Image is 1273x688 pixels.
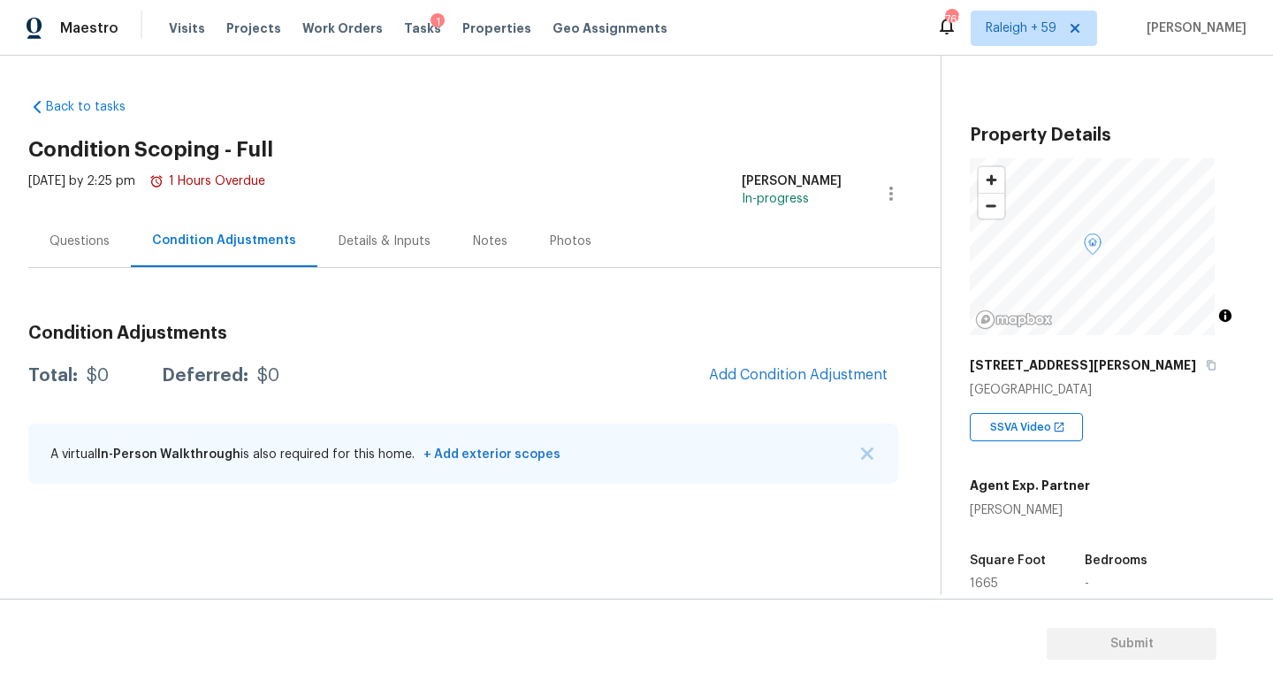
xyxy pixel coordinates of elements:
[28,172,265,215] div: [DATE] by 2:25 pm
[50,446,560,463] p: A virtual is also required for this home.
[226,19,281,37] span: Projects
[970,158,1215,335] canvas: Map
[970,554,1046,567] h5: Square Foot
[698,356,898,394] button: Add Condition Adjustment
[462,19,531,37] span: Properties
[970,413,1083,441] div: SSVA Video
[404,22,441,34] span: Tasks
[970,126,1245,144] h3: Property Details
[970,381,1245,399] div: [GEOGRAPHIC_DATA]
[742,172,842,190] div: [PERSON_NAME]
[970,577,998,590] span: 1665
[1085,554,1147,567] h5: Bedrooms
[861,447,873,460] img: X Button Icon
[550,233,591,250] div: Photos
[970,477,1090,494] h5: Agent Exp. Partner
[1084,233,1101,261] div: Map marker
[742,193,809,205] span: In-progress
[1085,577,1089,590] span: -
[1140,19,1246,37] span: [PERSON_NAME]
[169,19,205,37] span: Visits
[149,175,265,187] span: 1 Hours Overdue
[97,448,240,461] span: In-Person Walkthrough
[990,418,1058,436] span: SSVA Video
[1053,421,1065,433] img: Open In New Icon
[979,167,1004,193] button: Zoom in
[28,367,78,385] div: Total:
[87,367,109,385] div: $0
[975,310,1053,330] a: Mapbox homepage
[473,233,507,250] div: Notes
[418,448,560,461] span: + Add exterior scopes
[945,11,957,28] div: 768
[1220,306,1231,325] span: Toggle attribution
[50,233,110,250] div: Questions
[709,367,888,383] span: Add Condition Adjustment
[162,367,248,385] div: Deferred:
[970,501,1090,519] div: [PERSON_NAME]
[60,19,118,37] span: Maestro
[28,325,898,342] h3: Condition Adjustments
[152,232,296,249] div: Condition Adjustments
[302,19,383,37] span: Work Orders
[257,367,279,385] div: $0
[553,19,667,37] span: Geo Assignments
[28,141,941,158] h2: Condition Scoping - Full
[431,13,445,31] div: 1
[858,445,876,462] button: X Button Icon
[979,193,1004,218] button: Zoom out
[1203,357,1219,373] button: Copy Address
[1215,305,1236,326] button: Toggle attribution
[970,356,1196,374] h5: [STREET_ADDRESS][PERSON_NAME]
[28,98,198,116] a: Back to tasks
[339,233,431,250] div: Details & Inputs
[986,19,1056,37] span: Raleigh + 59
[979,194,1004,218] span: Zoom out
